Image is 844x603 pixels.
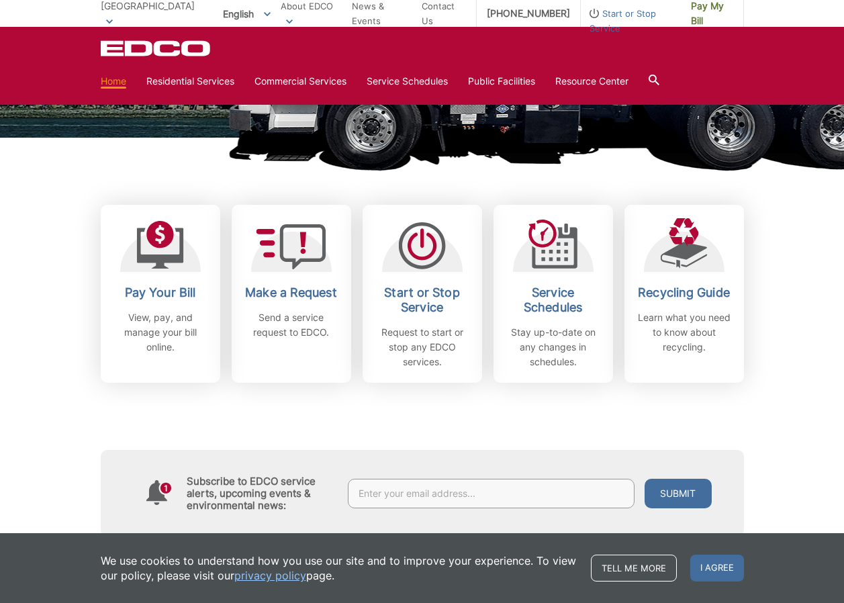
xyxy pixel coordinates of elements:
[373,285,472,315] h2: Start or Stop Service
[234,568,306,583] a: privacy policy
[111,310,210,355] p: View, pay, and manage your bill online.
[101,205,220,383] a: Pay Your Bill View, pay, and manage your bill online.
[101,40,212,56] a: EDCD logo. Return to the homepage.
[555,74,628,89] a: Resource Center
[146,74,234,89] a: Residential Services
[187,475,334,512] h4: Subscribe to EDCO service alerts, upcoming events & environmental news:
[242,285,341,300] h2: Make a Request
[373,325,472,369] p: Request to start or stop any EDCO services.
[254,74,346,89] a: Commercial Services
[242,310,341,340] p: Send a service request to EDCO.
[101,74,126,89] a: Home
[111,285,210,300] h2: Pay Your Bill
[591,555,677,582] a: Tell me more
[101,553,577,583] p: We use cookies to understand how you use our site and to improve your experience. To view our pol...
[213,3,281,25] span: English
[504,325,603,369] p: Stay up-to-date on any changes in schedules.
[367,74,448,89] a: Service Schedules
[468,74,535,89] a: Public Facilities
[504,285,603,315] h2: Service Schedules
[232,205,351,383] a: Make a Request Send a service request to EDCO.
[348,479,635,508] input: Enter your email address...
[494,205,613,383] a: Service Schedules Stay up-to-date on any changes in schedules.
